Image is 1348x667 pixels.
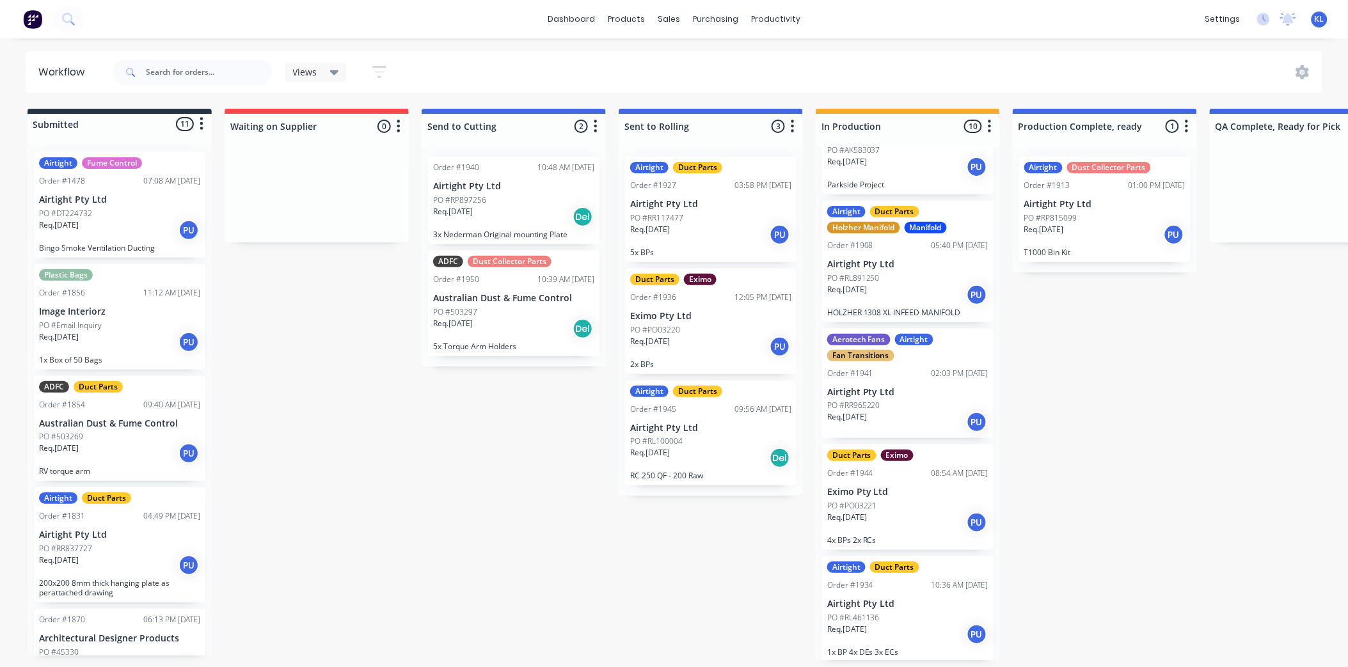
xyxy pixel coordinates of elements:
div: Aerotech Fans [827,334,891,345]
img: Factory [23,10,42,29]
p: 4x BPs 2x RCs [827,535,988,545]
p: Req. [DATE] [827,411,867,423]
div: Del [770,448,790,468]
div: PU [1164,224,1184,245]
p: Req. [DATE] [630,447,670,459]
p: Req. [DATE] [827,512,867,523]
p: Airtight Pty Ltd [827,387,988,398]
div: 10:36 AM [DATE] [932,579,988,591]
div: PU [178,555,199,576]
div: Order #1934 [827,579,873,591]
div: Holzher Manifold [827,222,900,233]
div: Eximo [684,274,717,285]
div: Order #1478 [39,175,85,187]
p: Parkside Project [827,180,988,189]
div: AirtightDust Collector PartsOrder #191301:00 PM [DATE]Airtight Pty LtdPO #RP815099Req.[DATE]PUT10... [1019,157,1191,262]
p: PO #RR837727 [39,543,92,554]
p: Req. [DATE] [39,219,79,231]
div: AirtightDuct PartsHolzher ManifoldManifoldOrder #190805:40 PM [DATE]Airtight Pty LtdPO #RL891250R... [822,201,994,322]
p: PO #RR965220 [827,400,880,411]
div: AirtightFume ControlOrder #147807:08 AM [DATE]Airtight Pty LtdPO #DT224732Req.[DATE]PUBingo Smoke... [34,152,205,258]
p: PO #PO03221 [827,500,877,512]
p: Req. [DATE] [39,331,79,343]
div: Duct PartsEximoOrder #194408:54 AM [DATE]Eximo Pty LtdPO #PO03221Req.[DATE]PU4x BPs 2x RCs [822,444,994,550]
div: Del [573,207,593,227]
p: Req. [DATE] [827,284,867,295]
p: PO #RP815099 [1024,212,1077,224]
div: 09:56 AM [DATE] [734,404,791,415]
div: Duct Parts [673,162,722,173]
div: PU [967,412,987,432]
div: Duct PartsEximoOrder #193612:05 PM [DATE]Eximo Pty LtdPO #PO03220Req.[DATE]PU2x BPs [625,269,797,374]
div: Aerotech FansAirtightFan TransitionsOrder #194102:03 PM [DATE]Airtight Pty LtdPO #RR965220Req.[DA... [822,329,994,439]
p: Req. [DATE] [39,554,79,566]
div: products [601,10,651,29]
p: Req. [DATE] [827,624,867,635]
div: Order #194010:48 AM [DATE]Airtight Pty LtdPO #RP897256Req.[DATE]Del3x Nederman Original mounting ... [428,157,599,244]
div: Duct Parts [74,381,123,393]
div: Airtight [827,206,866,217]
div: PU [770,224,790,245]
div: AirtightDuct PartsOrder #192703:58 PM [DATE]Airtight Pty LtdPO #RR117477Req.[DATE]PU5x BPs [625,157,797,262]
div: sales [651,10,686,29]
p: PO #503269 [39,431,83,443]
p: Image Interiorz [39,306,200,317]
div: 05:40 PM [DATE] [932,240,988,251]
div: Order #1950 [433,274,479,285]
p: 3x Nederman Original mounting Plate [433,230,594,239]
p: Req. [DATE] [630,224,670,235]
span: KL [1315,13,1324,25]
div: Order #1854 [39,399,85,411]
p: Req. [DATE] [433,318,473,329]
p: PO #503297 [433,306,477,318]
div: 10:48 AM [DATE] [537,162,594,173]
p: Bingo Smoke Ventilation Ducting [39,243,200,253]
div: Plastic BagsOrder #185611:12 AM [DATE]Image InteriorzPO #Email InquiryReq.[DATE]PU1x Box of 50 Bags [34,264,205,370]
div: 01:00 PM [DATE] [1129,180,1185,191]
div: AirtightDuct PartsOrder #194509:56 AM [DATE]Airtight Pty LtdPO #RL100004Req.[DATE]DelRC 250 QF - ... [625,381,797,486]
p: PO #RL100004 [630,436,683,447]
p: PO #RL461136 [827,612,880,624]
div: Order #1940 [433,162,479,173]
div: 07:08 AM [DATE] [143,175,200,187]
div: PU [967,624,987,645]
div: AirtightDuct PartsOrder #193410:36 AM [DATE]Airtight Pty LtdPO #RL461136Req.[DATE]PU1x BP 4x DEs ... [822,556,994,662]
div: Order #1913 [1024,180,1070,191]
div: ADFC [433,256,463,267]
div: Order #1870 [39,614,85,625]
div: Duct Parts [870,206,919,217]
div: PU [178,220,199,240]
div: Order #1927 [630,180,676,191]
div: Fume Control [82,157,142,169]
p: 2x BPs [630,359,791,369]
p: Airtight Pty Ltd [39,530,200,540]
p: Airtight Pty Ltd [433,181,594,192]
div: Airtight [895,334,933,345]
p: Airtight Pty Ltd [827,259,988,270]
div: Order #1856 [39,287,85,299]
div: purchasing [686,10,745,29]
div: Airtight [630,162,669,173]
div: Airtight [827,561,866,573]
div: 03:58 PM [DATE] [734,180,791,191]
div: Order #1936 [630,292,676,303]
div: Airtight [630,386,669,397]
div: 09:40 AM [DATE] [143,399,200,411]
div: 08:54 AM [DATE] [932,467,988,479]
p: T1000 Bin Kit [1024,247,1185,257]
p: PO #PO03220 [630,324,680,336]
p: PO #DT224732 [39,208,92,219]
p: PO #AK583037 [827,145,880,156]
div: PU [178,443,199,464]
div: Dust Collector Parts [468,256,551,267]
div: PU [967,285,987,305]
p: 5x BPs [630,247,791,257]
div: Order #1831 [39,510,85,522]
div: 10:39 AM [DATE] [537,274,594,285]
div: Order #1945 [630,404,676,415]
p: PO #45330 [39,647,79,658]
div: productivity [745,10,807,29]
div: 11:12 AM [DATE] [143,287,200,299]
div: AirtightDuct PartsOrder #183104:49 PM [DATE]Airtight Pty LtdPO #RR837727Req.[DATE]PU200x200 8mm t... [34,487,205,602]
div: Duct Parts [82,492,131,504]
